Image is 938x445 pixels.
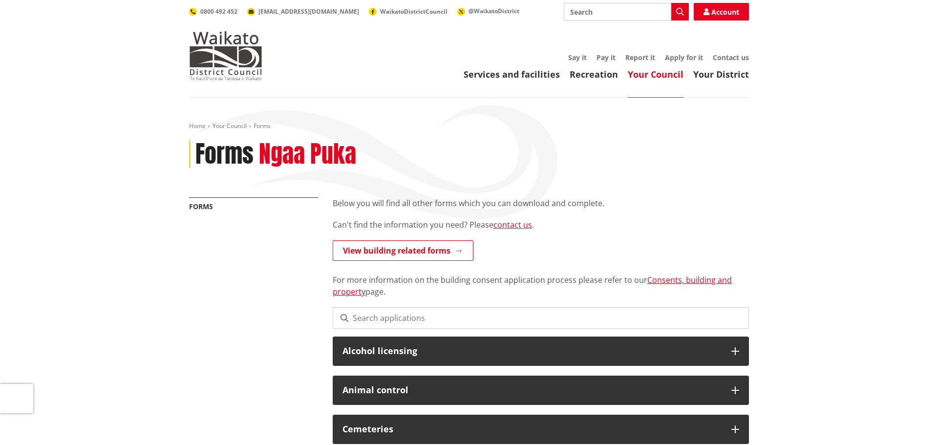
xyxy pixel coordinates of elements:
[333,262,749,297] p: For more information on the building consent application process please refer to our page.
[342,424,722,434] h3: Cemeteries
[342,346,722,356] h3: Alcohol licensing
[693,68,749,80] a: Your District
[665,53,703,62] a: Apply for it
[464,68,560,80] a: Services and facilities
[628,68,683,80] a: Your Council
[189,7,237,16] a: 0800 492 452
[469,7,519,15] span: @WaikatoDistrict
[457,7,519,15] a: @WaikatoDistrict
[564,3,689,21] input: Search input
[200,7,237,16] span: 0800 492 452
[694,3,749,21] a: Account
[259,140,356,169] h2: Ngaa Puka
[570,68,618,80] a: Recreation
[189,202,213,211] a: Forms
[213,122,247,130] a: Your Council
[713,53,749,62] a: Contact us
[247,7,359,16] a: [EMAIL_ADDRESS][DOMAIN_NAME]
[333,240,473,261] a: View building related forms
[568,53,587,62] a: Say it
[597,53,616,62] a: Pay it
[625,53,655,62] a: Report it
[342,385,722,395] h3: Animal control
[380,7,448,16] span: WaikatoDistrictCouncil
[493,219,532,230] a: contact us
[333,307,749,329] input: Search applications
[369,7,448,16] a: WaikatoDistrictCouncil
[333,219,749,231] p: Can't find the information you need? Please .
[258,7,359,16] span: [EMAIL_ADDRESS][DOMAIN_NAME]
[254,122,271,130] span: Forms
[333,275,732,297] a: Consents, building and property
[189,31,262,80] img: Waikato District Council - Te Kaunihera aa Takiwaa o Waikato
[189,122,206,130] a: Home
[189,122,749,130] nav: breadcrumb
[333,197,749,209] p: Below you will find all other forms which you can download and complete.
[195,140,254,169] h1: Forms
